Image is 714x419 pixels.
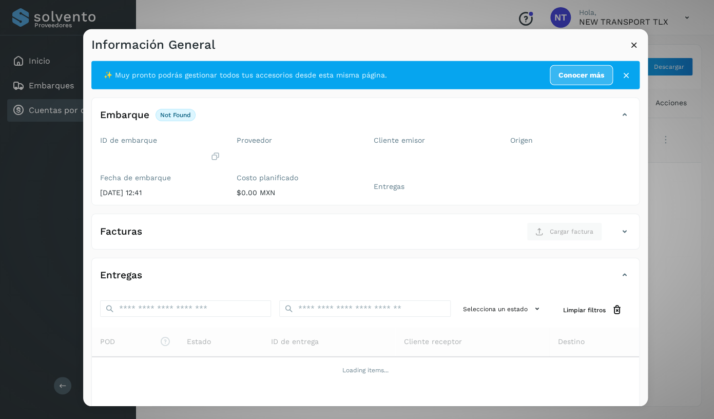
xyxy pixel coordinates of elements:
[160,111,191,119] p: not found
[92,357,639,384] td: Loading items...
[271,336,319,347] span: ID de entrega
[100,109,149,121] h4: Embarque
[403,336,461,347] span: Cliente receptor
[459,300,547,317] button: Selecciona un estado
[187,336,211,347] span: Estado
[374,182,494,191] label: Entregas
[555,300,631,319] button: Limpiar filtros
[563,306,606,315] span: Limpiar filtros
[100,188,221,197] p: [DATE] 12:41
[100,226,142,238] h4: Facturas
[237,174,357,182] label: Costo planificado
[100,174,221,182] label: Fecha de embarque
[237,188,357,197] p: $0.00 MXN
[237,136,357,145] label: Proveedor
[104,70,387,81] span: ✨ Muy pronto podrás gestionar todos tus accesorios desde esta misma página.
[527,222,602,241] button: Cargar factura
[550,227,593,236] span: Cargar factura
[91,37,215,52] h3: Información General
[100,336,171,347] span: POD
[558,336,585,347] span: Destino
[100,136,221,145] label: ID de embarque
[92,266,639,292] div: Entregas
[92,222,639,249] div: FacturasCargar factura
[374,136,494,145] label: Cliente emisor
[510,136,631,145] label: Origen
[550,65,613,85] a: Conocer más
[100,270,142,281] h4: Entregas
[92,106,639,132] div: Embarquenot found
